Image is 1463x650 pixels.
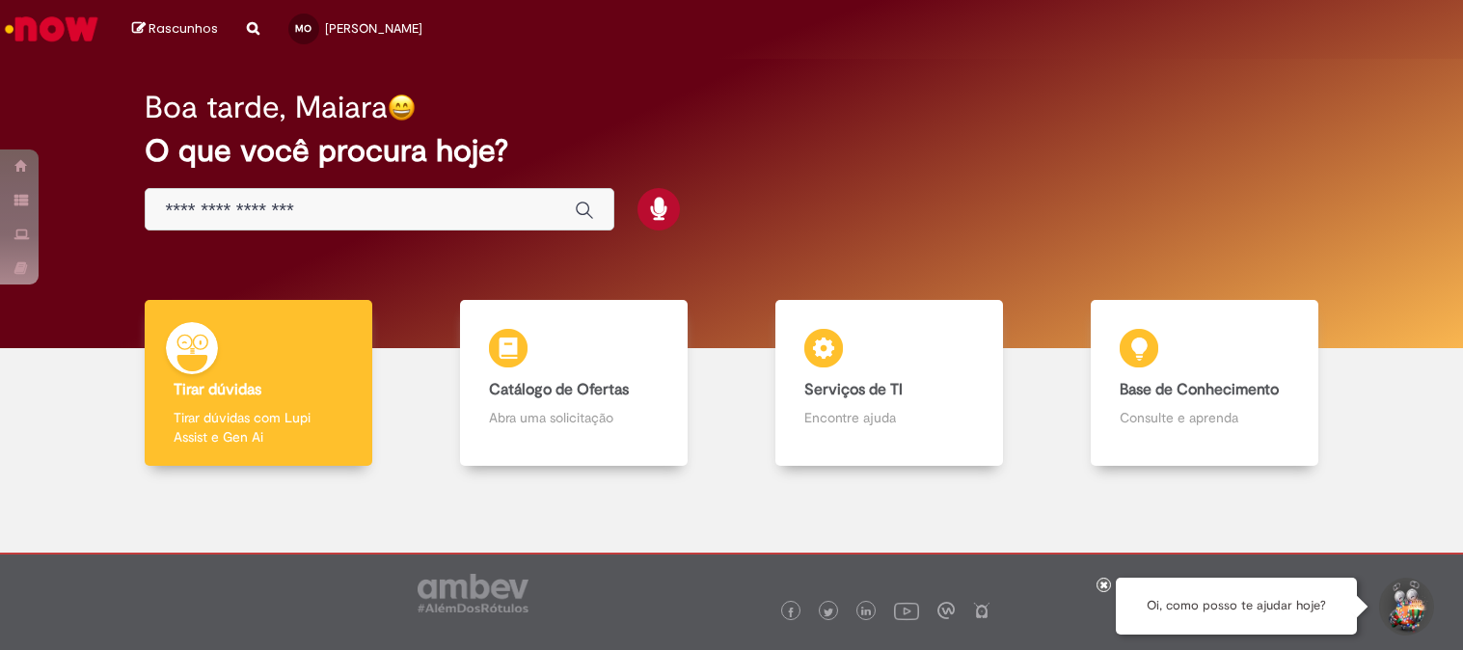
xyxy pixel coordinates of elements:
[1376,578,1434,636] button: Iniciar Conversa de Suporte
[489,408,659,427] p: Abra uma solicitação
[937,602,955,619] img: logo_footer_workplace.png
[295,22,312,35] span: MO
[1120,380,1279,399] b: Base de Conhecimento
[388,94,416,122] img: happy-face.png
[804,408,974,427] p: Encontre ajuda
[417,300,732,467] a: Catálogo de Ofertas Abra uma solicitação
[1046,300,1362,467] a: Base de Conhecimento Consulte e aprenda
[145,134,1317,168] h2: O que você procura hoje?
[973,602,990,619] img: logo_footer_naosei.png
[861,607,871,618] img: logo_footer_linkedin.png
[804,380,903,399] b: Serviços de TI
[894,598,919,623] img: logo_footer_youtube.png
[174,380,261,399] b: Tirar dúvidas
[325,20,422,37] span: [PERSON_NAME]
[101,300,417,467] a: Tirar dúvidas Tirar dúvidas com Lupi Assist e Gen Ai
[732,300,1047,467] a: Serviços de TI Encontre ajuda
[824,608,833,617] img: logo_footer_twitter.png
[1116,578,1357,635] div: Oi, como posso te ajudar hoje?
[489,380,629,399] b: Catálogo de Ofertas
[418,574,528,612] img: logo_footer_ambev_rotulo_gray.png
[1120,408,1289,427] p: Consulte e aprenda
[145,91,388,124] h2: Boa tarde, Maiara
[132,20,218,39] a: Rascunhos
[149,19,218,38] span: Rascunhos
[786,608,796,617] img: logo_footer_facebook.png
[2,10,101,48] img: ServiceNow
[174,408,343,447] p: Tirar dúvidas com Lupi Assist e Gen Ai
